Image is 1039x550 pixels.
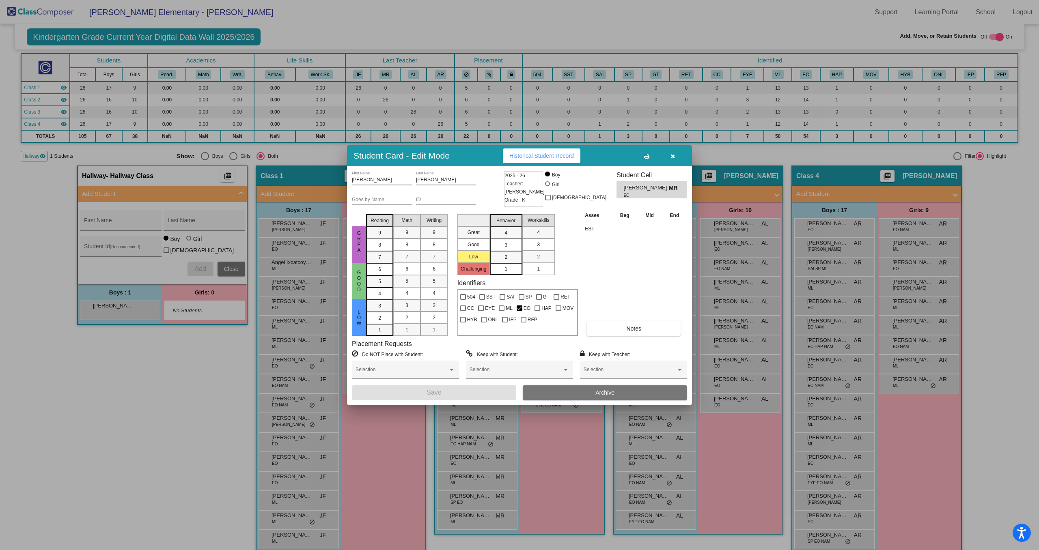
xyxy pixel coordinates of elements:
[541,303,552,313] span: HAP
[433,277,435,285] span: 5
[560,292,570,302] span: RET
[585,223,610,235] input: assessment
[378,290,381,297] span: 4
[371,217,389,224] span: Reading
[352,385,516,400] button: Save
[433,314,435,321] span: 2
[524,303,530,313] span: EO
[528,217,550,224] span: Workskills
[503,148,580,163] button: Historical Student Record
[378,326,381,333] span: 1
[352,340,412,348] label: Placement Requests
[537,241,540,248] span: 3
[662,211,687,220] th: End
[405,290,408,297] span: 4
[612,211,637,220] th: Beg
[352,197,412,203] input: goes by name
[537,265,540,273] span: 1
[433,265,435,273] span: 6
[486,292,496,302] span: SST
[504,241,507,249] span: 3
[467,315,477,324] span: HYB
[405,253,408,260] span: 7
[626,325,641,332] span: Notes
[507,292,514,302] span: SAI
[405,241,408,248] span: 8
[466,350,518,358] label: = Keep with Student:
[563,303,573,313] span: MOV
[467,303,474,313] span: CC
[617,171,687,179] h3: Student Cell
[356,270,363,292] span: Good
[504,196,525,204] span: Grade : K
[467,292,475,302] span: 504
[552,171,560,178] div: Boy
[457,279,485,287] label: Identifiers
[637,211,662,220] th: Mid
[580,350,630,358] label: = Keep with Teacher:
[488,315,498,324] span: ONL
[496,217,515,224] span: Behavior
[506,303,513,313] span: ML
[552,181,560,188] div: Girl
[378,314,381,322] span: 2
[504,265,507,273] span: 1
[523,385,687,400] button: Archive
[378,302,381,309] span: 3
[405,229,408,236] span: 9
[504,172,525,180] span: 2025 - 26
[504,180,545,196] span: Teacher: [PERSON_NAME]
[509,153,574,159] span: Historical Student Record
[504,229,507,236] span: 4
[623,184,668,192] span: [PERSON_NAME]
[401,217,412,224] span: Math
[352,350,423,358] label: = Do NOT Place with Student:
[405,314,408,321] span: 2
[528,315,537,324] span: RFP
[378,278,381,285] span: 5
[433,290,435,297] span: 4
[526,292,532,302] span: SP
[433,229,435,236] span: 9
[537,253,540,260] span: 2
[595,389,614,396] span: Archive
[405,326,408,333] span: 1
[504,254,507,261] span: 2
[378,254,381,261] span: 7
[433,253,435,260] span: 7
[537,229,540,236] span: 4
[405,277,408,285] span: 5
[427,217,442,224] span: Writing
[427,389,441,396] span: Save
[378,229,381,236] span: 9
[405,302,408,309] span: 3
[485,303,495,313] span: EYE
[669,184,680,192] span: MR
[356,230,363,259] span: Great
[583,211,612,220] th: Asses
[587,321,681,336] button: Notes
[623,192,663,198] span: EO
[433,326,435,333] span: 1
[433,241,435,248] span: 8
[543,292,550,302] span: GT
[378,241,381,249] span: 8
[552,193,606,202] span: [DEMOGRAPHIC_DATA]
[378,266,381,273] span: 6
[354,150,450,161] h3: Student Card - Edit Mode
[405,265,408,273] span: 6
[356,309,363,326] span: Low
[509,315,517,324] span: IFP
[433,302,435,309] span: 3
